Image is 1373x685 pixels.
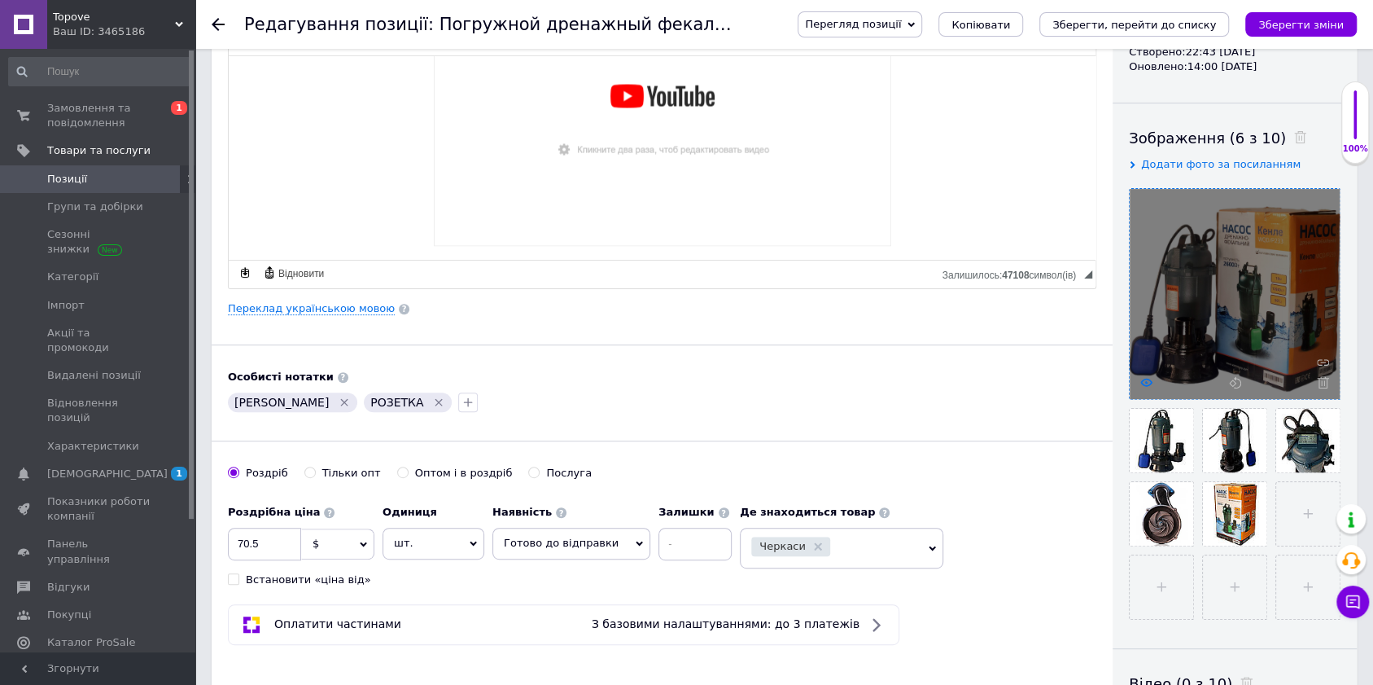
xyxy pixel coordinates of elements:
div: Встановити «ціна від» [246,573,371,587]
button: Зберегти, перейти до списку [1039,12,1229,37]
a: Зробити резервну копію зараз [236,264,254,282]
span: Потягніть для зміни розмірів [1084,270,1092,279]
input: 0 [228,528,301,560]
svg: Видалити мітку [432,396,445,409]
span: 1 [171,467,187,481]
iframe: Редактор, A29CB56E-ED69-410F-B64E-C6279696A4E5 [229,56,1095,260]
span: Готово до відправки [504,537,619,549]
div: Створено: 22:43 [DATE] [1129,45,1340,59]
span: Групи та добірки [47,200,143,214]
b: Наявність [492,506,552,518]
div: Оновлено: 14:00 [DATE] [1129,59,1340,74]
span: РОЗЕТКА [370,396,423,409]
span: [PERSON_NAME] [234,396,329,409]
span: шт. [383,528,484,559]
span: $ [313,538,319,550]
div: Послуга [546,466,592,481]
b: Одиниця [383,506,437,518]
span: Категорії [47,270,98,284]
input: - [658,528,732,560]
span: З базовими налаштуваннями: до 3 платежів [592,617,859,630]
span: 47108 [1002,270,1029,281]
span: Каталог ProSale [47,635,135,650]
div: Ваш ID: 3465186 [53,24,195,39]
button: Зберегти зміни [1245,12,1357,37]
button: Чат з покупцем [1336,586,1369,618]
a: Переклад українською мовою [228,302,395,315]
span: Показники роботи компанії [47,494,151,524]
span: Копіювати [951,19,1010,31]
div: Кiлькiсть символiв [942,266,1084,281]
div: Повернутися назад [212,18,225,31]
span: Товари та послуги [47,143,151,158]
b: Роздрібна ціна [228,506,320,518]
span: [DEMOGRAPHIC_DATA] [47,467,168,481]
div: Роздріб [246,466,288,481]
div: Тільки опт [322,466,381,481]
a: Відновити [260,264,326,282]
span: Додати фото за посиланням [1141,158,1301,170]
span: Відгуки [47,580,90,595]
div: Зображення (6 з 10) [1129,128,1340,148]
input: Пошук [8,57,192,86]
span: Відновити [276,267,324,281]
span: Панель управління [47,537,151,566]
div: 100% [1342,143,1368,155]
i: Зберегти зміни [1258,19,1344,31]
b: Де знаходиться товар [740,506,875,518]
div: Оптом і в роздріб [415,466,513,481]
i: Зберегти, перейти до списку [1052,19,1216,31]
span: Замовлення та повідомлення [47,101,151,130]
svg: Видалити мітку [338,396,351,409]
button: Копіювати [938,12,1023,37]
b: Залишки [658,506,714,518]
span: Покупці [47,608,91,622]
span: Відновлення позицій [47,396,151,425]
span: Оплатити частинами [274,617,401,630]
div: 100% Якість заповнення [1341,81,1369,164]
span: Topove [53,10,175,24]
span: Позиції [47,172,87,187]
span: Сезонні знижки [47,227,151,257]
span: Імпорт [47,298,85,313]
span: Видалені позиції [47,368,141,383]
span: Характеристики [47,439,139,454]
span: Акції та промокоди [47,326,151,355]
span: Перегляд позиції [805,18,901,30]
span: 1 [171,101,187,115]
b: Особисті нотатки [228,371,334,383]
span: Черкаси [759,541,806,551]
